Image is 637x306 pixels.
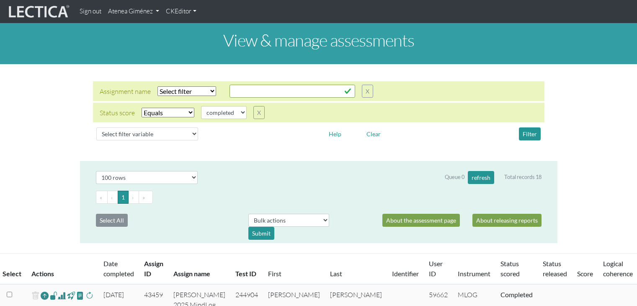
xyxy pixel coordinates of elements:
img: lecticalive [7,4,70,20]
span: rescore [85,290,93,301]
a: Status scored [500,259,520,277]
a: Atenea Giménez [105,3,162,20]
th: Assign name [168,254,230,285]
a: First [268,270,281,277]
a: About releasing reports [472,214,542,227]
a: Identifier [392,270,419,277]
div: Assignment name [100,86,151,96]
span: delete [31,290,39,302]
div: Submit [248,227,274,240]
span: view [67,290,75,300]
a: Status released [543,259,567,277]
button: Filter [519,127,541,140]
button: Go to page 1 [118,191,129,204]
a: User ID [429,259,443,277]
a: Completed = assessment has been completed; CS scored = assessment has been CLAS scored; LS scored... [500,290,533,298]
a: Instrument [458,270,490,277]
a: Help [325,129,345,137]
button: refresh [468,171,494,184]
th: Actions [26,254,98,285]
button: Help [325,127,345,140]
ul: Pagination [96,191,542,204]
span: Analyst score [58,290,66,301]
a: About the assessment page [382,214,460,227]
button: X [362,85,373,98]
a: Date completed [103,259,134,277]
a: CKEditor [162,3,200,20]
a: Reopen [41,290,49,302]
a: Score [577,270,593,277]
a: Last [330,270,342,277]
button: X [253,106,265,119]
th: Assign ID [139,254,168,285]
button: Clear [363,127,384,140]
div: Queue 0 Total records 18 [445,171,542,184]
div: Status score [100,108,135,118]
a: Sign out [76,3,105,20]
span: view [50,290,58,300]
span: view [76,290,84,300]
th: Test ID [230,254,263,285]
a: Logical coherence [603,259,633,277]
button: Select All [96,214,128,227]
